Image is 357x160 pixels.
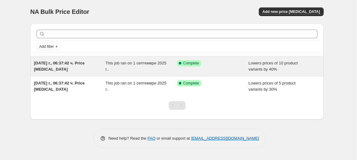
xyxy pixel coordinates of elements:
button: Add filter [36,43,61,50]
span: Add filter [39,44,54,49]
span: Complete [183,81,199,86]
span: [DATE] г., 06:37:42 ч. Price [MEDICAL_DATA] [34,61,85,72]
span: This job ran on 1 септември 2025 г.. [106,61,166,72]
span: Complete [183,61,199,66]
span: or email support at [156,136,191,141]
span: This job ran on 1 септември 2025 г.. [106,81,166,92]
span: Lowers prices of 5 product variants by 30% [249,81,296,92]
a: FAQ [148,136,156,141]
span: [DATE] г., 06:37:42 ч. Price [MEDICAL_DATA] [34,81,85,92]
span: Need help? Read the [108,136,148,141]
span: NA Bulk Price Editor [30,8,89,15]
span: Lowers prices of 10 product variants by 40% [249,61,298,72]
span: Add new price [MEDICAL_DATA] [262,9,320,14]
a: [EMAIL_ADDRESS][DOMAIN_NAME] [191,136,259,141]
nav: Pagination [169,101,186,110]
button: Add new price [MEDICAL_DATA] [259,7,324,16]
